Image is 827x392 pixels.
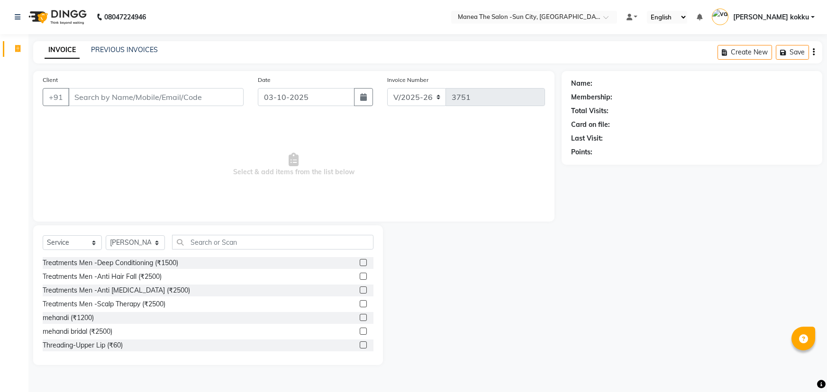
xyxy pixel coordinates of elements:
div: Threading-Upper Lip (₹60) [43,340,123,350]
b: 08047224946 [104,4,146,30]
label: Client [43,76,58,84]
div: Treatments Men -Deep Conditioning (₹1500) [43,258,178,268]
button: Create New [718,45,772,60]
label: Invoice Number [387,76,428,84]
button: Save [776,45,809,60]
div: Total Visits: [571,106,609,116]
input: Search or Scan [172,235,373,249]
div: Membership: [571,92,612,102]
iframe: chat widget [787,354,818,383]
span: [PERSON_NAME] kokku [733,12,809,22]
input: Search by Name/Mobile/Email/Code [68,88,244,106]
a: PREVIOUS INVOICES [91,45,158,54]
img: logo [24,4,89,30]
button: +91 [43,88,69,106]
div: Treatments Men -Anti Hair Fall (₹2500) [43,272,162,282]
a: INVOICE [45,42,80,59]
div: Name: [571,79,592,89]
div: Treatments Men -Anti [MEDICAL_DATA] (₹2500) [43,285,190,295]
img: vamsi kokku [712,9,728,25]
div: Card on file: [571,120,610,130]
div: Last Visit: [571,134,603,143]
div: Points: [571,147,592,157]
div: mehandi (₹1200) [43,313,94,323]
span: Select & add items from the list below [43,117,545,212]
label: Date [258,76,271,84]
div: mehandi bridal (₹2500) [43,327,112,337]
div: Treatments Men -Scalp Therapy (₹2500) [43,299,165,309]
